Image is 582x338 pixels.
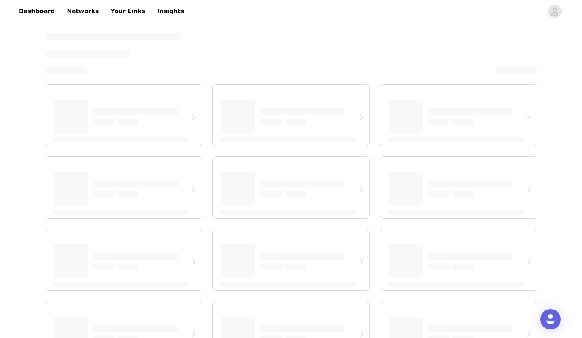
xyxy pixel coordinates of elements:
[105,2,150,21] a: Your Links
[14,2,60,21] a: Dashboard
[62,2,104,21] a: Networks
[152,2,189,21] a: Insights
[551,5,559,18] div: avatar
[540,309,561,329] div: Open Intercom Messenger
